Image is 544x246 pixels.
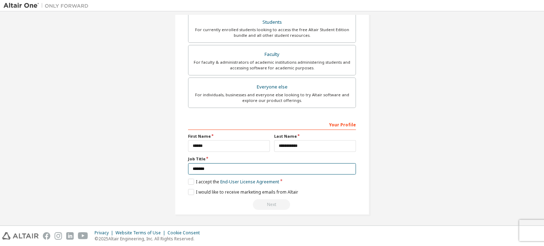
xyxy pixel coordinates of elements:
div: For individuals, businesses and everyone else looking to try Altair software and explore our prod... [193,92,351,103]
p: © 2025 Altair Engineering, Inc. All Rights Reserved. [95,236,204,242]
div: Website Terms of Use [115,230,168,236]
img: linkedin.svg [66,232,74,240]
div: Everyone else [193,82,351,92]
img: Altair One [4,2,92,9]
div: Your Profile [188,119,356,130]
label: Job Title [188,156,356,162]
div: Provide a valid email to continue [188,199,356,210]
label: First Name [188,133,270,139]
div: Privacy [95,230,115,236]
img: facebook.svg [43,232,50,240]
label: I accept the [188,179,279,185]
div: Cookie Consent [168,230,204,236]
label: Last Name [274,133,356,139]
img: altair_logo.svg [2,232,39,240]
label: I would like to receive marketing emails from Altair [188,189,298,195]
div: For currently enrolled students looking to access the free Altair Student Edition bundle and all ... [193,27,351,38]
img: instagram.svg [55,232,62,240]
div: For faculty & administrators of academic institutions administering students and accessing softwa... [193,59,351,71]
a: End-User License Agreement [220,179,279,185]
img: youtube.svg [78,232,88,240]
div: Students [193,17,351,27]
div: Faculty [193,50,351,59]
